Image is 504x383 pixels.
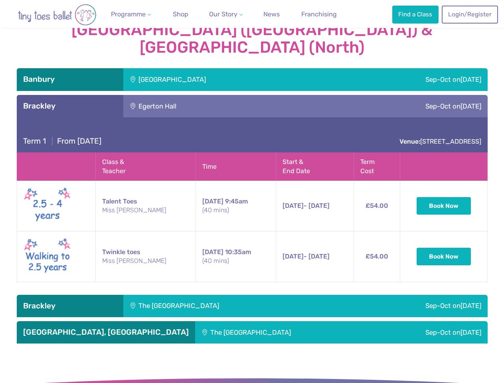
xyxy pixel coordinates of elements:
button: Book Now [417,197,471,215]
span: Programme [111,10,146,18]
h3: Brackley [23,301,117,311]
span: Shop [173,10,188,18]
td: 9:45am [196,181,276,231]
a: Find a Class [392,6,439,23]
img: tiny toes ballet [9,4,105,26]
div: Sep-Oct on [293,95,487,117]
td: Talent Toes [96,181,196,231]
a: Programme [108,6,154,22]
strong: Venue: [399,138,420,145]
div: Sep-Oct on [341,295,487,317]
span: News [263,10,280,18]
a: News [260,6,283,22]
td: £54.00 [354,181,400,231]
th: Time [196,153,276,181]
small: Miss [PERSON_NAME] [102,257,189,265]
img: Talent toes New (May 2025) [24,186,71,226]
span: [DATE] [283,253,304,260]
span: [DATE] [202,248,223,256]
span: [DATE] [461,302,481,310]
strong: [GEOGRAPHIC_DATA] ([GEOGRAPHIC_DATA]) & [GEOGRAPHIC_DATA] (North) [17,21,488,56]
a: Venue:[STREET_ADDRESS] [399,138,481,145]
th: Start & End Date [276,153,354,181]
a: Login/Register [442,6,498,23]
div: Egerton Hall [123,95,293,117]
td: Twinkle toes [96,231,196,282]
div: [GEOGRAPHIC_DATA] [123,68,329,91]
div: Sep-Oct on [329,68,488,91]
span: [DATE] [202,197,223,205]
small: (40 mins) [202,206,269,215]
span: Franchising [301,10,337,18]
span: [DATE] [461,102,481,110]
div: The [GEOGRAPHIC_DATA] [195,321,370,344]
th: Class & Teacher [96,153,196,181]
span: | [48,136,57,146]
small: Miss [PERSON_NAME] [102,206,189,215]
img: Walking to Twinkle New (May 2025) [24,236,71,277]
span: [DATE] [461,75,481,83]
h4: From [DATE] [23,136,101,146]
span: Term 1 [23,136,46,146]
span: [DATE] [283,202,304,209]
small: (40 mins) [202,257,269,265]
a: Franchising [298,6,340,22]
span: Our Story [209,10,237,18]
button: Book Now [417,248,471,265]
div: Sep-Oct on [370,321,487,344]
a: Shop [170,6,192,22]
h3: [GEOGRAPHIC_DATA], [GEOGRAPHIC_DATA] [23,328,189,337]
td: 10:35am [196,231,276,282]
td: £54.00 [354,231,400,282]
div: The [GEOGRAPHIC_DATA] [123,295,342,317]
a: Our Story [206,6,246,22]
span: [DATE] [461,328,481,336]
h3: Banbury [23,75,117,84]
h3: Brackley [23,101,117,111]
span: - [DATE] [283,253,330,260]
th: Term Cost [354,153,400,181]
span: - [DATE] [283,202,330,209]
